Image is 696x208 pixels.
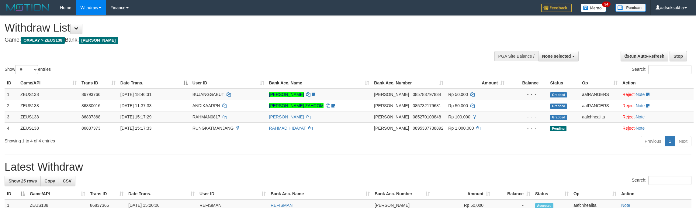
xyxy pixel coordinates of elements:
td: · [620,89,694,100]
td: · [620,100,694,111]
span: [PERSON_NAME] [374,103,409,108]
span: CSV [63,179,71,183]
td: ZEUS138 [18,100,79,111]
span: 86837368 [81,114,100,119]
span: Rp 1.000.000 [448,126,474,131]
span: [PERSON_NAME] [374,114,409,119]
div: - - - [509,125,545,131]
a: Next [675,136,691,146]
a: Reject [622,114,635,119]
a: Show 25 rows [5,176,41,186]
img: Feedback.jpg [541,4,572,12]
div: - - - [509,103,545,109]
span: RUNGKATMANJANG [192,126,234,131]
th: ID [5,77,18,89]
th: Action [620,77,694,89]
td: ZEUS138 [18,89,79,100]
a: Note [636,126,645,131]
h1: Latest Withdraw [5,161,691,173]
th: User ID: activate to sort column ascending [190,77,267,89]
span: Copy 0895337738892 to clipboard [413,126,443,131]
span: Copy 085783797834 to clipboard [413,92,441,97]
span: RAHMAN0817 [192,114,220,119]
th: ID: activate to sort column descending [5,188,27,199]
span: Copy [44,179,55,183]
td: aafchhealita [580,111,620,122]
label: Show entries [5,65,51,74]
a: Reject [622,103,635,108]
td: 2 [5,100,18,111]
span: Grabbed [550,92,567,97]
div: Showing 1 to 4 of 4 entries [5,135,286,144]
label: Search: [632,176,691,185]
span: Copy 085732179681 to clipboard [413,103,441,108]
span: [PERSON_NAME] [375,203,410,208]
th: Trans ID: activate to sort column ascending [79,77,118,89]
span: [PERSON_NAME] [374,126,409,131]
a: Reject [622,126,635,131]
td: 1 [5,89,18,100]
a: [PERSON_NAME] [269,92,304,97]
div: PGA Site Balance / [494,51,538,61]
a: Note [636,92,645,97]
a: RAHMAD HIDAYAT [269,126,306,131]
span: [DATE] 11:37:33 [120,103,151,108]
span: BUJANGGABUT [192,92,224,97]
a: Stop [670,51,687,61]
img: MOTION_logo.png [5,3,51,12]
div: - - - [509,114,545,120]
th: Bank Acc. Name: activate to sort column ascending [268,188,372,199]
a: Previous [641,136,665,146]
td: aafRANGERS [580,100,620,111]
span: [DATE] 18:46:31 [120,92,151,97]
span: Rp 50.000 [448,92,468,97]
a: CSV [59,176,75,186]
input: Search: [648,65,691,74]
a: Note [636,114,645,119]
th: Trans ID: activate to sort column ascending [88,188,126,199]
div: - - - [509,91,545,97]
span: Grabbed [550,115,567,120]
span: None selected [542,54,571,59]
span: 86793766 [81,92,100,97]
span: [DATE] 15:17:29 [120,114,151,119]
th: Status: activate to sort column ascending [533,188,571,199]
th: Game/API: activate to sort column ascending [27,188,88,199]
th: Bank Acc. Name: activate to sort column ascending [267,77,372,89]
span: Show 25 rows [9,179,37,183]
th: Action [619,188,691,199]
th: Balance: activate to sort column ascending [493,188,533,199]
img: Button%20Memo.svg [581,4,606,12]
th: Date Trans.: activate to sort column ascending [126,188,197,199]
span: OXPLAY > ZEUS138 [21,37,65,44]
th: Game/API: activate to sort column ascending [18,77,79,89]
input: Search: [648,176,691,185]
span: Copy 085270103848 to clipboard [413,114,441,119]
h1: Withdraw List [5,22,458,34]
span: [PERSON_NAME] [79,37,118,44]
a: Note [621,203,630,208]
h4: Game: Bank: [5,37,458,43]
th: Balance [507,77,548,89]
span: ANDIKAARPN [192,103,220,108]
img: panduan.png [615,4,646,12]
th: Op: activate to sort column ascending [580,77,620,89]
td: aafRANGERS [580,89,620,100]
select: Showentries [15,65,38,74]
th: Op: activate to sort column ascending [571,188,619,199]
td: · [620,122,694,134]
th: Bank Acc. Number: activate to sort column ascending [372,188,432,199]
td: ZEUS138 [18,111,79,122]
th: Status [548,77,580,89]
span: Grabbed [550,104,567,109]
td: 3 [5,111,18,122]
a: Run Auto-Refresh [621,51,668,61]
span: Rp 100.000 [448,114,470,119]
th: Amount: activate to sort column ascending [432,188,493,199]
button: None selected [538,51,579,61]
a: [PERSON_NAME] ZAHROM [269,103,324,108]
span: 86837373 [81,126,100,131]
span: [DATE] 15:17:33 [120,126,151,131]
span: [PERSON_NAME] [374,92,409,97]
a: Copy [40,176,59,186]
